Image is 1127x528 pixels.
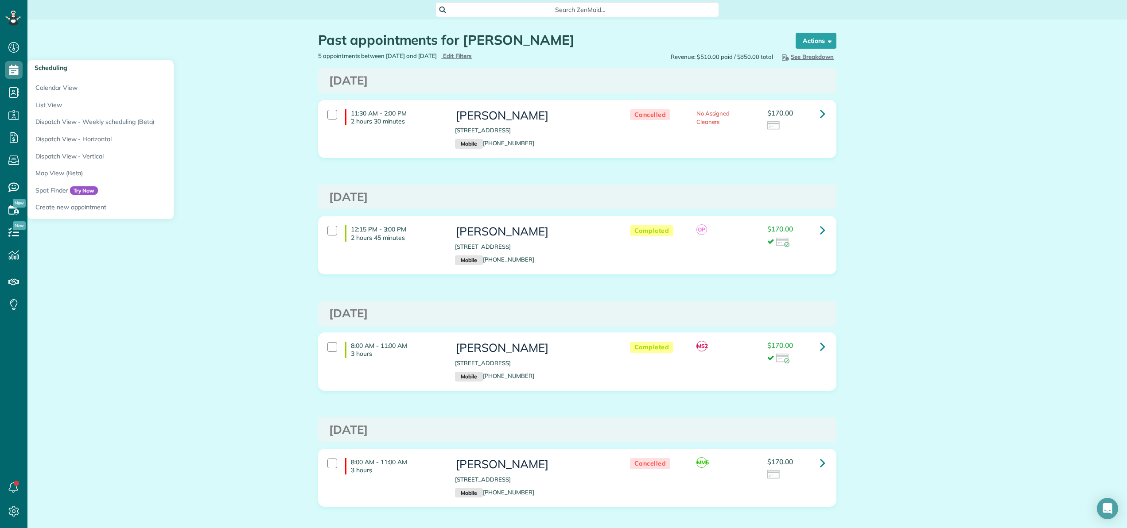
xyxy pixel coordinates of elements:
h1: Past appointments for [PERSON_NAME] [318,33,779,47]
p: [STREET_ADDRESS] [455,359,612,367]
small: Mobile [455,139,482,149]
a: Spot FinderTry Now [27,182,249,199]
span: Revenue: $510.00 paid / $850.00 total [671,53,773,61]
div: Open Intercom Messenger [1097,498,1118,519]
div: 5 appointments between [DATE] and [DATE] [311,52,577,60]
h3: [PERSON_NAME] [455,225,612,238]
h4: 11:30 AM - 2:00 PM [345,109,442,125]
span: $170.00 [767,224,793,233]
span: $170.00 [767,341,793,350]
button: See Breakdown [777,52,836,62]
a: Dispatch View - Horizontal [27,131,249,148]
h3: [PERSON_NAME] [455,458,612,471]
a: List View [27,96,249,114]
span: No Assigned Cleaners [696,110,730,125]
p: 2 hours 30 minutes [351,117,442,125]
span: New [13,199,26,208]
button: Actions [796,33,836,49]
span: Completed [630,342,674,353]
span: Try Now [70,186,98,195]
h3: [DATE] [329,307,825,320]
a: Edit Filters [441,52,472,59]
h3: [DATE] [329,424,825,436]
h3: [PERSON_NAME] [455,342,612,355]
span: See Breakdown [780,53,834,60]
h3: [PERSON_NAME] [455,109,612,122]
p: 2 hours 45 minutes [351,234,442,242]
h4: 8:00 AM - 11:00 AM [345,342,442,358]
img: icon_credit_card_neutral-3d9a980bd25ce6dbb0f2033d7200983694762465c175678fcbc2d8f4bc43548e.png [767,470,781,480]
span: Edit Filters [443,52,472,59]
span: Cancelled [630,109,671,120]
p: [STREET_ADDRESS] [455,126,612,135]
span: $170.00 [767,108,793,117]
p: [STREET_ADDRESS] [455,243,612,251]
a: Dispatch View - Vertical [27,148,249,165]
a: Mobile[PHONE_NUMBER] [455,139,534,146]
a: Dispatch View - Weekly scheduling (Beta) [27,113,249,131]
h4: 8:00 AM - 11:00 AM [345,458,442,474]
a: Calendar View [27,76,249,96]
img: icon_credit_card_neutral-3d9a980bd25ce6dbb0f2033d7200983694762465c175678fcbc2d8f4bc43548e.png [767,121,781,131]
a: Mobile[PHONE_NUMBER] [455,489,534,496]
h3: [DATE] [329,191,825,204]
h4: 12:15 PM - 3:00 PM [345,225,442,241]
span: Completed [630,225,674,236]
span: $170.00 [767,457,793,466]
p: [STREET_ADDRESS] [455,475,612,484]
a: Map View (Beta) [27,165,249,182]
p: 3 hours [351,466,442,474]
span: MS2 [696,341,707,351]
span: OP [696,224,707,235]
small: Mobile [455,255,482,265]
h3: [DATE] [329,74,825,87]
small: Mobile [455,488,482,498]
img: icon_credit_card_success-27c2c4fc500a7f1a58a13ef14842cb958d03041fefb464fd2e53c949a5770e83.png [776,238,789,247]
a: Mobile[PHONE_NUMBER] [455,256,534,263]
span: New [13,221,26,230]
img: icon_credit_card_success-27c2c4fc500a7f1a58a13ef14842cb958d03041fefb464fd2e53c949a5770e83.png [776,354,789,363]
small: Mobile [455,372,482,382]
a: Create new appointment [27,199,249,219]
a: Mobile[PHONE_NUMBER] [455,372,534,379]
span: Scheduling [35,64,67,72]
span: MM5 [696,457,707,468]
p: 3 hours [351,350,442,358]
span: Cancelled [630,458,671,469]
